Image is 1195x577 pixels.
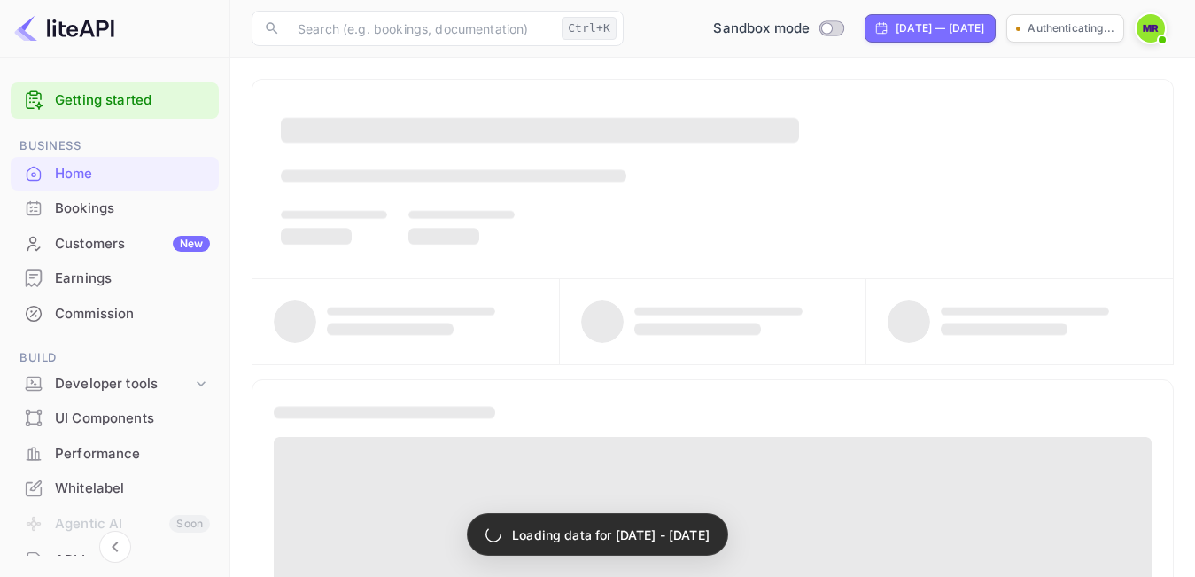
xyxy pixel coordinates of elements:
[1137,14,1165,43] img: Moshood Rafiu
[11,472,219,504] a: Whitelabel
[55,164,210,184] div: Home
[14,14,114,43] img: LiteAPI logo
[55,479,210,499] div: Whitelabel
[562,17,617,40] div: Ctrl+K
[11,297,219,330] a: Commission
[11,157,219,191] div: Home
[11,191,219,226] div: Bookings
[55,374,192,394] div: Developer tools
[55,304,210,324] div: Commission
[512,526,710,544] p: Loading data for [DATE] - [DATE]
[55,444,210,464] div: Performance
[11,369,219,400] div: Developer tools
[11,348,219,368] span: Build
[11,261,219,296] div: Earnings
[11,402,219,436] div: UI Components
[1028,20,1114,36] p: Authenticating...
[11,136,219,156] span: Business
[11,402,219,434] a: UI Components
[11,472,219,506] div: Whitelabel
[55,199,210,219] div: Bookings
[55,90,210,111] a: Getting started
[55,409,210,429] div: UI Components
[11,437,219,470] a: Performance
[287,11,555,46] input: Search (e.g. bookings, documentation)
[11,82,219,119] div: Getting started
[173,236,210,252] div: New
[896,20,984,36] div: [DATE] — [DATE]
[706,19,850,39] div: Switch to Production mode
[713,19,810,39] span: Sandbox mode
[55,550,210,571] div: API Logs
[11,543,219,576] a: API Logs
[99,531,131,563] button: Collapse navigation
[55,269,210,289] div: Earnings
[11,261,219,294] a: Earnings
[11,227,219,260] a: CustomersNew
[865,14,996,43] div: Click to change the date range period
[11,157,219,190] a: Home
[11,191,219,224] a: Bookings
[11,227,219,261] div: CustomersNew
[11,437,219,472] div: Performance
[11,297,219,331] div: Commission
[55,234,210,254] div: Customers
